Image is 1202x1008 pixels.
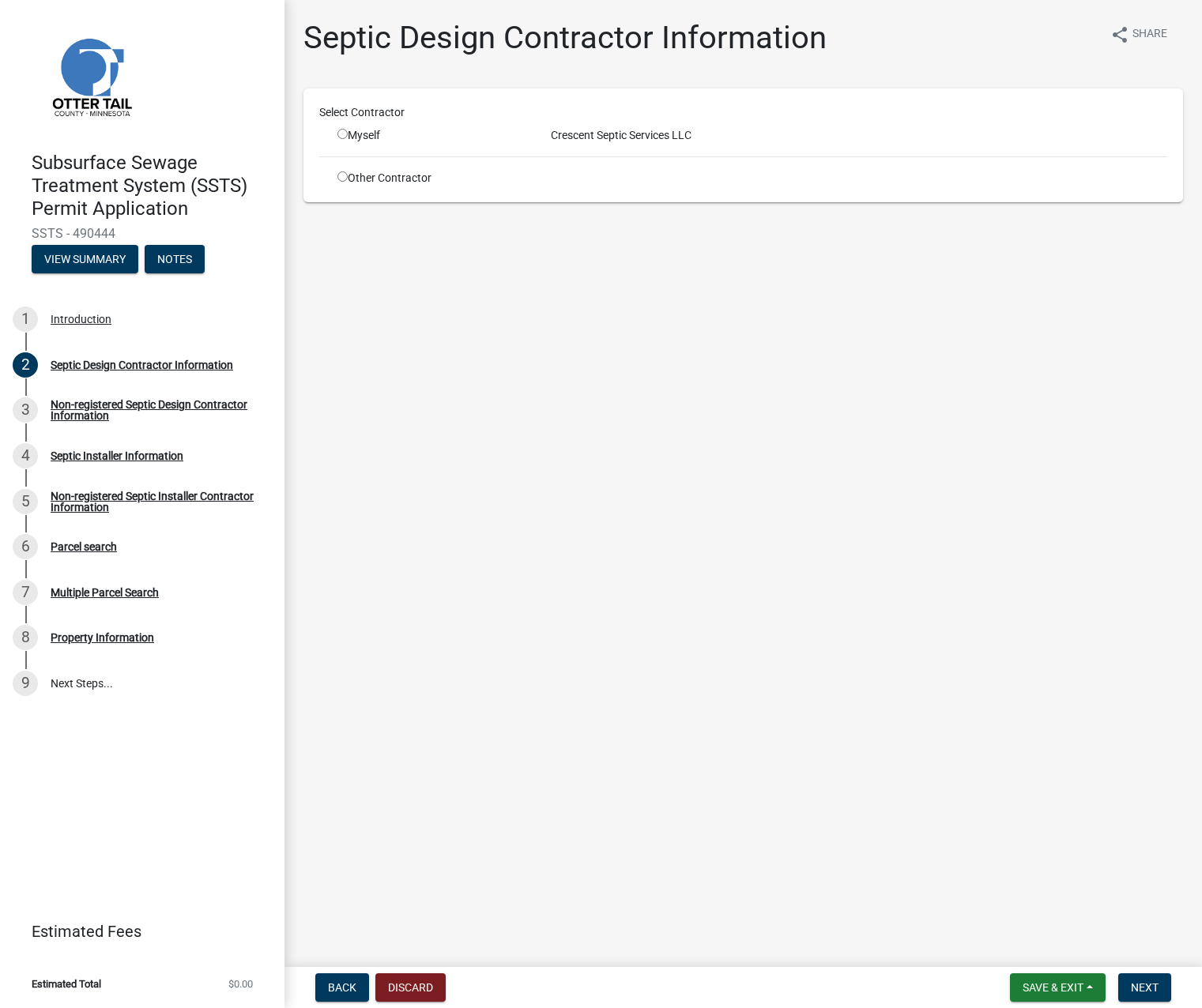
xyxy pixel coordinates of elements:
[1118,973,1171,1002] button: Next
[51,399,259,421] div: Non-registered Septic Design Contractor Information
[539,127,1179,144] div: Crescent Septic Services LLC
[1131,981,1159,994] span: Next
[13,534,38,559] div: 6
[32,152,272,220] h4: Subsurface Sewage Treatment System (SSTS) Permit Application
[13,489,38,514] div: 5
[51,541,117,552] div: Parcel search
[303,19,827,57] h1: Septic Design Contractor Information
[1010,973,1106,1002] button: Save & Exit
[145,245,205,273] button: Notes
[13,443,38,468] div: 4
[32,226,253,241] span: SSTS - 490444
[51,450,183,461] div: Septic Installer Information
[307,104,1179,121] div: Select Contractor
[32,17,150,135] img: Otter Tail County, Minnesota
[228,979,253,989] span: $0.00
[51,491,259,513] div: Non-registered Septic Installer Contractor Information
[1132,25,1167,44] span: Share
[337,127,527,144] div: Myself
[13,625,38,650] div: 8
[13,307,38,332] div: 1
[32,245,138,273] button: View Summary
[145,254,205,267] wm-modal-confirm: Notes
[328,981,356,994] span: Back
[315,973,369,1002] button: Back
[1098,19,1180,50] button: shareShare
[1023,981,1083,994] span: Save & Exit
[375,973,446,1002] button: Discard
[13,916,259,947] a: Estimated Fees
[51,632,154,643] div: Property Information
[51,587,159,598] div: Multiple Parcel Search
[13,580,38,605] div: 7
[51,359,233,370] div: Septic Design Contractor Information
[13,397,38,423] div: 3
[32,254,138,267] wm-modal-confirm: Summary
[51,314,111,325] div: Introduction
[1110,25,1129,44] i: share
[32,979,101,989] span: Estimated Total
[13,671,38,696] div: 9
[13,352,38,378] div: 2
[326,170,539,186] div: Other Contractor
